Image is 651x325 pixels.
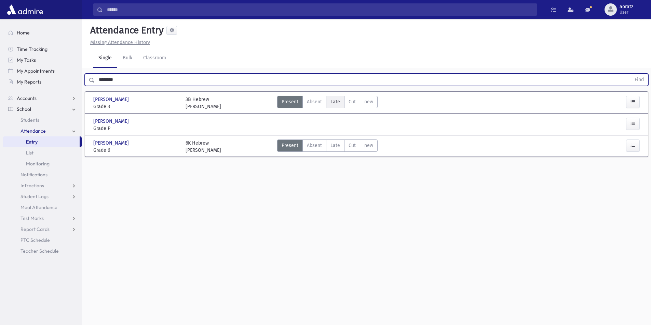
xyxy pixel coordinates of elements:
a: Notifications [3,169,82,180]
span: List [26,150,33,156]
span: aoratz [620,4,633,10]
div: 6K Hebrew [PERSON_NAME] [186,139,221,154]
span: PTC Schedule [21,237,50,243]
span: [PERSON_NAME] [93,96,130,103]
div: AttTypes [277,139,378,154]
a: PTC Schedule [3,235,82,246]
span: Student Logs [21,193,49,200]
span: Notifications [21,172,48,178]
div: 3B Hebrew [PERSON_NAME] [186,96,221,110]
span: My Tasks [17,57,36,63]
u: Missing Attendance History [90,40,150,45]
a: Home [3,27,82,38]
a: Meal Attendance [3,202,82,213]
span: Home [17,30,30,36]
span: [PERSON_NAME] [93,139,130,147]
a: Accounts [3,93,82,104]
span: new [364,142,373,149]
span: Teacher Schedule [21,248,59,254]
a: My Reports [3,76,82,87]
a: Missing Attendance History [87,40,150,45]
span: Cut [349,98,356,105]
span: Report Cards [21,226,50,232]
a: Teacher Schedule [3,246,82,256]
span: Present [282,98,298,105]
a: School [3,104,82,115]
span: new [364,98,373,105]
h5: Attendance Entry [87,25,164,36]
span: Absent [307,142,322,149]
input: Search [103,3,537,16]
span: Students [21,117,39,123]
img: AdmirePro [5,3,45,16]
a: Attendance [3,125,82,136]
span: Cut [349,142,356,149]
div: AttTypes [277,96,378,110]
span: Entry [26,139,38,145]
span: Late [330,142,340,149]
a: My Appointments [3,65,82,76]
span: Grade 3 [93,103,179,110]
a: Infractions [3,180,82,191]
span: Infractions [21,182,44,189]
span: Grade 6 [93,147,179,154]
span: Present [282,142,298,149]
span: My Appointments [17,68,55,74]
a: Test Marks [3,213,82,224]
span: Absent [307,98,322,105]
a: Single [93,49,117,68]
a: Monitoring [3,158,82,169]
span: Monitoring [26,161,50,167]
span: School [17,106,31,112]
span: Late [330,98,340,105]
a: Time Tracking [3,44,82,55]
a: Student Logs [3,191,82,202]
a: Bulk [117,49,138,68]
span: My Reports [17,79,41,85]
a: List [3,147,82,158]
span: Grade P [93,125,179,132]
a: Classroom [138,49,172,68]
button: Find [630,74,648,86]
span: [PERSON_NAME] [93,118,130,125]
a: Students [3,115,82,125]
a: Entry [3,136,80,147]
span: Time Tracking [17,46,48,52]
span: Attendance [21,128,46,134]
span: Accounts [17,95,37,101]
a: Report Cards [3,224,82,235]
span: Test Marks [21,215,44,221]
span: User [620,10,633,15]
a: My Tasks [3,55,82,65]
span: Meal Attendance [21,204,57,210]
